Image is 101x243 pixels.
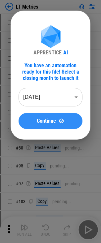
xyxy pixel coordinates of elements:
div: AI [63,49,68,56]
img: Continue [59,118,64,124]
div: APPRENTICE [33,49,62,56]
div: You have an automation ready for this file! Select a closing month to launch it [19,62,82,81]
div: [DATE] [19,88,82,106]
button: ContinueContinue [19,113,82,129]
img: Apprentice AI [37,25,64,49]
span: Continue [37,118,56,124]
